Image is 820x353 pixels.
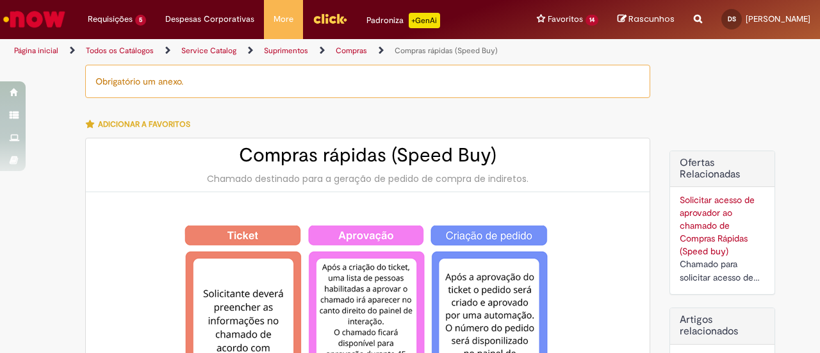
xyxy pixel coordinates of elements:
[14,45,58,56] a: Página inicial
[548,13,583,26] span: Favoritos
[274,13,293,26] span: More
[264,45,308,56] a: Suprimentos
[99,172,637,185] div: Chamado destinado para a geração de pedido de compra de indiretos.
[618,13,675,26] a: Rascunhos
[680,258,765,284] div: Chamado para solicitar acesso de aprovador ao ticket de Speed buy
[165,13,254,26] span: Despesas Corporativas
[98,119,190,129] span: Adicionar a Favoritos
[680,315,765,337] h3: Artigos relacionados
[669,151,775,295] div: Ofertas Relacionadas
[99,145,637,166] h2: Compras rápidas (Speed Buy)
[1,6,67,32] img: ServiceNow
[181,45,236,56] a: Service Catalog
[85,111,197,138] button: Adicionar a Favoritos
[336,45,367,56] a: Compras
[586,15,598,26] span: 14
[135,15,146,26] span: 5
[728,15,736,23] span: DS
[366,13,440,28] div: Padroniza
[409,13,440,28] p: +GenAi
[746,13,810,24] span: [PERSON_NAME]
[628,13,675,25] span: Rascunhos
[10,39,537,63] ul: Trilhas de página
[86,45,154,56] a: Todos os Catálogos
[85,65,650,98] div: Obrigatório um anexo.
[680,194,755,257] a: Solicitar acesso de aprovador ao chamado de Compras Rápidas (Speed buy)
[395,45,498,56] a: Compras rápidas (Speed Buy)
[680,158,765,180] h2: Ofertas Relacionadas
[313,9,347,28] img: click_logo_yellow_360x200.png
[88,13,133,26] span: Requisições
